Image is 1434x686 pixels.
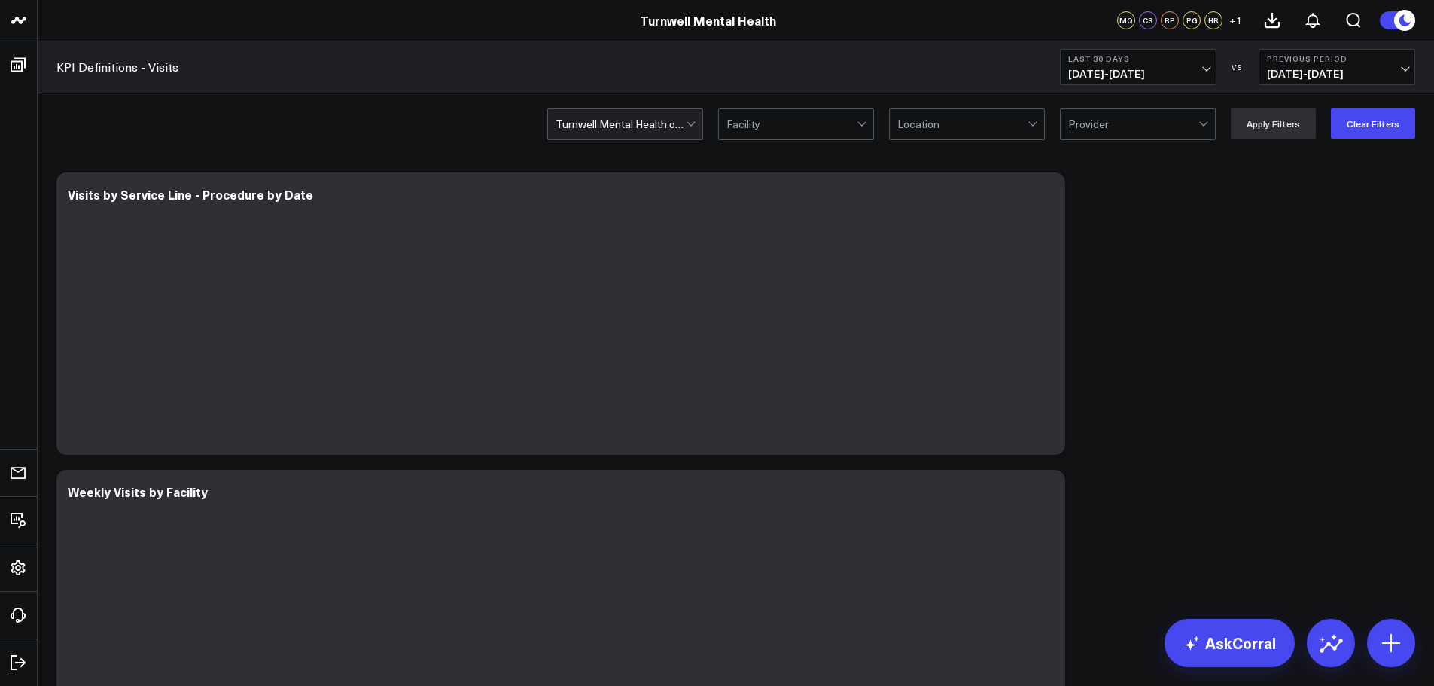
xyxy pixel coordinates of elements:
div: Weekly Visits by Facility [68,483,208,500]
button: Clear Filters [1331,108,1415,139]
span: [DATE] - [DATE] [1068,68,1208,80]
div: MQ [1117,11,1135,29]
div: HR [1204,11,1222,29]
a: KPI Definitions - Visits [56,59,178,75]
button: Apply Filters [1231,108,1316,139]
div: BP [1161,11,1179,29]
div: VS [1224,63,1251,72]
b: Last 30 Days [1068,54,1208,63]
b: Previous Period [1267,54,1407,63]
div: CS [1139,11,1157,29]
div: PG [1183,11,1201,29]
a: AskCorral [1165,619,1295,667]
button: +1 [1226,11,1244,29]
span: + 1 [1229,15,1242,26]
span: [DATE] - [DATE] [1267,68,1407,80]
button: Last 30 Days[DATE]-[DATE] [1060,49,1216,85]
a: Turnwell Mental Health [640,12,776,29]
div: Visits by Service Line - Procedure by Date [68,186,313,203]
button: Previous Period[DATE]-[DATE] [1259,49,1415,85]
